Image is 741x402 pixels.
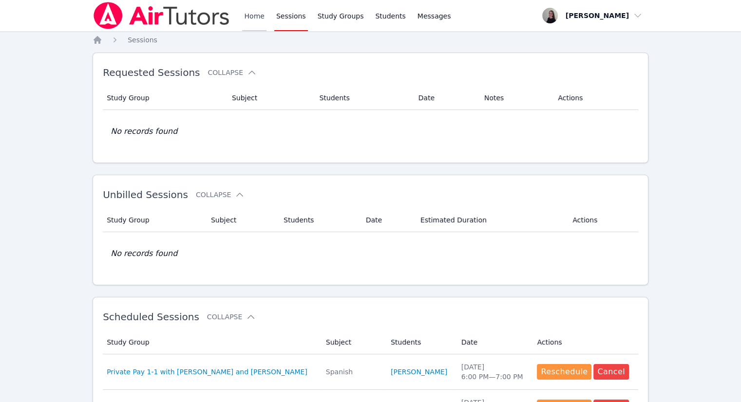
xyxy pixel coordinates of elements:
nav: Breadcrumb [93,35,648,45]
th: Subject [226,86,314,110]
button: Collapse [208,68,256,77]
tr: Private Pay 1-1 with [PERSON_NAME] and [PERSON_NAME]Spanish[PERSON_NAME][DATE]6:00 PM—7:00 PMResc... [103,354,638,390]
th: Date [456,330,532,354]
button: Cancel [593,364,629,380]
th: Students [385,330,456,354]
th: Notes [478,86,552,110]
a: Sessions [128,35,157,45]
img: Air Tutors [93,2,230,29]
div: [DATE] 6:00 PM — 7:00 PM [461,362,526,382]
th: Estimated Duration [415,208,567,232]
span: Sessions [128,36,157,44]
th: Study Group [103,86,226,110]
th: Study Group [103,208,205,232]
th: Students [278,208,360,232]
a: [PERSON_NAME] [391,367,447,377]
td: No records found [103,110,638,153]
th: Actions [531,330,638,354]
th: Date [360,208,415,232]
th: Students [313,86,412,110]
th: Actions [552,86,638,110]
span: Messages [418,11,451,21]
button: Collapse [196,190,245,200]
th: Study Group [103,330,320,354]
th: Date [413,86,478,110]
span: Requested Sessions [103,67,200,78]
span: Scheduled Sessions [103,311,199,323]
span: Unbilled Sessions [103,189,188,201]
a: Private Pay 1-1 with [PERSON_NAME] and [PERSON_NAME] [107,367,307,377]
td: No records found [103,232,638,275]
button: Reschedule [537,364,591,380]
th: Subject [320,330,385,354]
th: Actions [567,208,638,232]
div: Spanish [326,367,379,377]
button: Collapse [207,312,256,322]
th: Subject [205,208,278,232]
